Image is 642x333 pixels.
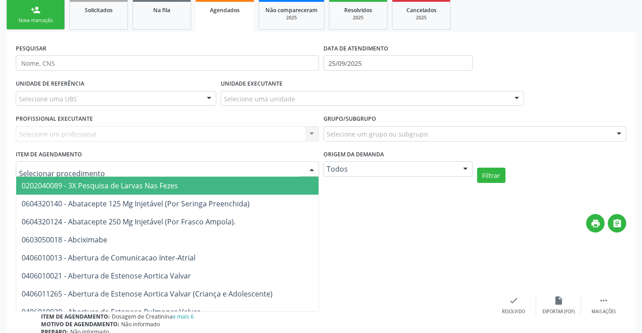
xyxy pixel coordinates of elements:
[323,112,376,126] label: Grupo/Subgrupo
[591,219,601,228] i: print
[542,309,575,315] div: Exportar (PDF)
[406,6,437,14] span: Cancelados
[16,41,46,55] label: PESQUISAR
[41,313,110,320] b: Item de agendamento:
[344,6,372,14] span: Resolvidos
[210,6,240,14] span: Agendados
[22,271,191,281] span: 0406010021 - Abertura de Estenose Aortica Valvar
[399,14,444,21] div: 2025
[586,214,605,233] button: print
[16,148,82,162] label: Item de agendamento
[502,309,525,315] div: Resolvido
[22,199,250,209] span: 0604320140 - Abatacepte 125 Mg Injetável (Por Seringa Preenchida)
[85,6,113,14] span: Solicitados
[323,55,473,71] input: Selecione um intervalo
[19,164,301,182] input: Selecionar procedimento
[323,148,384,162] label: Origem da demanda
[31,5,41,15] div: person_add
[336,14,381,21] div: 2025
[477,168,505,183] button: Filtrar
[608,214,626,233] button: 
[22,217,236,227] span: 0604320124 - Abatacepte 250 Mg Injetável (Por Frasco Ampola).
[221,77,282,91] label: UNIDADE EXECUTANTE
[41,320,119,328] b: Motivo de agendamento:
[554,296,564,306] i: insert_drive_file
[323,41,388,55] label: DATA DE ATENDIMENTO
[612,219,622,228] i: 
[327,129,428,139] span: Selecione um grupo ou subgrupo
[153,6,170,14] span: Na fila
[509,296,519,306] i: check
[265,14,318,21] div: 2025
[16,55,319,71] input: Nome, CNS
[16,112,93,126] label: PROFISSIONAL EXECUTANTE
[112,313,194,320] span: Dosagem de Creatinina
[13,17,58,24] div: Nova marcação
[22,253,196,263] span: 0406010013 - Abertura de Comunicacao Inter-Atrial
[224,94,295,104] span: Selecione uma unidade
[22,289,273,299] span: 0406011265 - Abertura de Estenose Aortica Valvar (Criança e Adolescente)
[22,307,200,317] span: 0406010030 - Abertura de Estenose Pulmonar Valvar
[16,77,84,91] label: UNIDADE DE REFERÊNCIA
[22,181,178,191] span: 0202040089 - 3X Pesquisa de Larvas Nas Fezes
[173,313,194,320] a: e mais 6
[22,235,107,245] span: 0603050018 - Abciximabe
[327,164,454,173] span: Todos
[121,320,160,328] span: Não informado
[599,296,609,306] i: 
[592,309,616,315] div: Mais ações
[265,6,318,14] span: Não compareceram
[19,94,77,104] span: Selecione uma UBS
